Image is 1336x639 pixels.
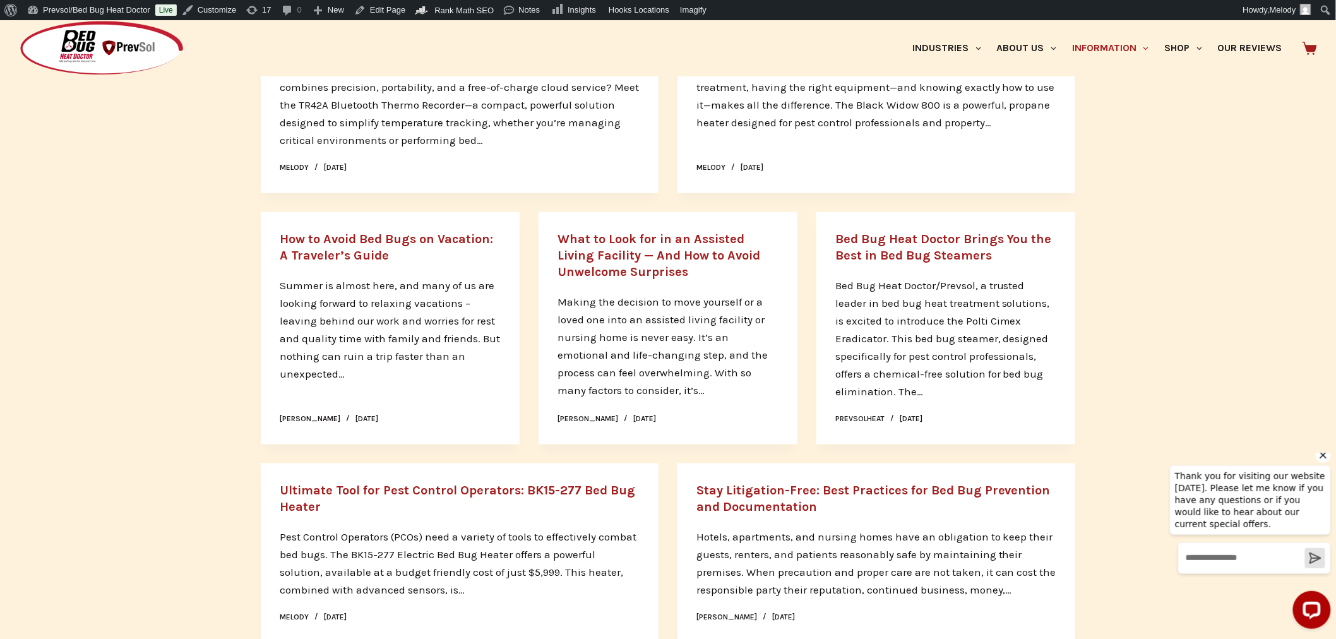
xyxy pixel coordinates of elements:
p: Bed Bug Heat Doctor/Prevsol, a trusted leader in bed bug heat treatment solutions, is excited to ... [835,277,1056,400]
p: Summer is almost here, and many of us are looking forward to relaxing vacations – leaving behind ... [280,277,501,383]
span: Thank you for visiting our website [DATE]. Please let me know if you have any questions or if you... [15,18,165,76]
p: When it comes to effectively eliminating bed bugs through heat treatment, having the right equipm... [696,61,1056,131]
img: Prevsol/Bed Bug Heat Doctor [19,20,184,76]
a: Our Reviews [1210,20,1290,76]
iframe: LiveChat chat widget [1160,453,1336,639]
a: [PERSON_NAME] [696,612,757,621]
span: Insights [568,5,596,15]
a: Melody [280,612,309,621]
input: Write a message… [19,90,170,120]
nav: Primary [905,20,1290,76]
a: How to Avoid Bed Bugs on Vacation: A Traveler’s Guide [280,232,493,263]
time: [DATE] [355,414,378,423]
button: Open LiveChat chat widget [133,138,171,176]
p: Pest Control Operators (PCOs) need a variety of tools to effectively combat bed bugs. The BK15-27... [280,528,640,599]
a: Industries [905,20,989,76]
a: [PERSON_NAME] [558,414,618,423]
a: Bed Bug Heat Doctor Brings You the Best in Bed Bug Steamers [835,232,1052,263]
a: Ultimate Tool for Pest Control Operators: BK15-277 Bed Bug Heater [280,483,635,514]
a: Stay Litigation-Free: Best Practices for Bed Bug Prevention and Documentation [696,483,1051,514]
a: Melody [696,163,725,172]
time: [DATE] [633,414,656,423]
span: Melody [1270,5,1296,15]
p: Making the decision to move yourself or a loved one into an assisted living facility or nursing h... [558,293,778,399]
a: Live [155,4,177,16]
time: [DATE] [900,414,922,423]
span: Rank Math SEO [434,6,494,15]
a: prevsolheat [835,414,885,423]
time: [DATE] [772,612,795,621]
a: About Us [989,20,1064,76]
a: [PERSON_NAME] [280,414,340,423]
a: Shop [1157,20,1210,76]
a: What to Look for in an Assisted Living Facility — And How to Avoid Unwelcome Surprises [558,232,760,279]
a: Information [1065,20,1157,76]
p: Hotels, apartments, and nursing homes have an obligation to keep their guests, renters, and patie... [696,528,1056,599]
p: Have you ever wished for a temperature monitoring device that combines precision, portability, an... [280,61,640,149]
time: [DATE] [324,612,347,621]
time: [DATE] [324,163,347,172]
a: Melody [280,163,309,172]
button: Send a message [145,95,165,115]
time: [DATE] [741,163,763,172]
